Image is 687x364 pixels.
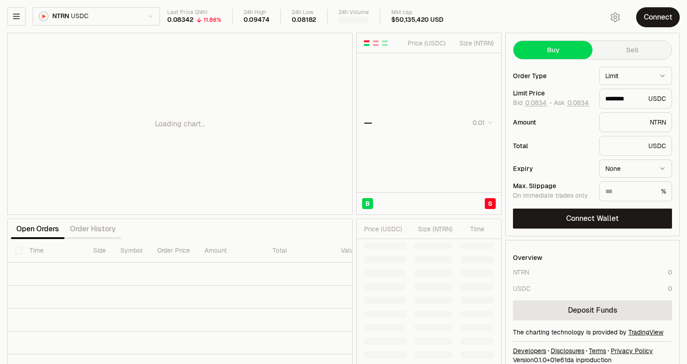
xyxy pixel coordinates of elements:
th: Order Price [150,239,197,263]
div: Time [460,224,484,234]
div: 24h Low [292,9,317,16]
a: TradingView [628,328,663,336]
div: Expiry [513,165,592,172]
div: Size ( NTRN ) [453,39,494,48]
span: Ask [554,99,590,107]
div: — [364,116,372,129]
span: B [365,199,370,208]
div: Max. Slippage [513,183,592,189]
p: Loading chart... [155,119,205,130]
div: 0.08342 [167,16,194,24]
div: Price ( USDC ) [405,39,446,48]
th: Time [22,239,86,263]
a: Disclosures [551,346,584,355]
div: Overview [513,253,543,262]
button: None [599,160,672,178]
div: NTRN [513,268,529,277]
button: Select all [15,247,22,254]
div: 0 [668,268,672,277]
button: Show Buy Orders Only [381,40,388,47]
span: 01e61daf88515c477b37a0f01dd243adb311fd67 [550,356,574,364]
div: 0.09474 [244,16,269,24]
span: S [488,199,493,208]
th: Value [334,239,364,263]
button: Show Buy and Sell Orders [363,40,370,47]
th: Symbol [113,239,150,263]
button: Show Sell Orders Only [372,40,379,47]
th: Amount [197,239,265,263]
div: Price ( USDC ) [364,224,406,234]
div: Order Type [513,73,592,79]
div: USDC [599,136,672,156]
button: Open Orders [11,220,65,238]
img: NTRN Logo [40,12,48,20]
button: 0.0834 [524,99,548,106]
div: NTRN [599,112,672,132]
span: Bid - [513,99,552,107]
div: 24h Volume [339,9,369,16]
div: Amount [513,119,592,125]
div: Total [513,143,592,149]
div: USDC [599,89,672,109]
div: Size ( NTRN ) [414,224,453,234]
div: Limit Price [513,90,592,96]
div: 11.86% [204,16,221,24]
div: Last Price (24h) [167,9,221,16]
div: 0.08182 [292,16,317,24]
div: Mkt cap [391,9,443,16]
div: 0 [668,284,672,293]
span: USDC [71,12,88,20]
div: $50,135,420 USD [391,16,443,24]
th: Side [86,239,113,263]
div: USDC [513,284,531,293]
a: Terms [589,346,606,355]
button: 0.01 [470,117,494,128]
div: On immediate trades only [513,192,592,200]
button: Order History [65,220,121,238]
button: Connect [636,7,680,27]
button: Buy [513,41,592,59]
button: Limit [599,67,672,85]
span: NTRN [52,12,69,20]
a: Privacy Policy [611,346,653,355]
div: The charting technology is provided by [513,328,672,337]
a: Deposit Funds [513,300,672,320]
div: 24h High [244,9,269,16]
th: Total [265,239,334,263]
a: Developers [513,346,546,355]
button: Connect Wallet [513,209,672,229]
div: % [599,181,672,201]
button: 0.0834 [567,99,590,106]
button: Sell [592,41,672,59]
